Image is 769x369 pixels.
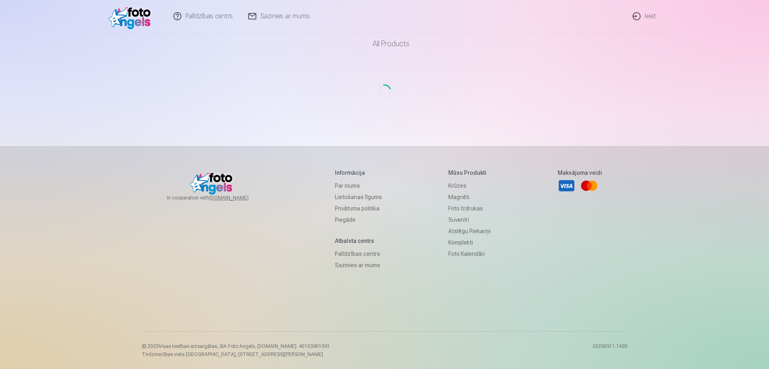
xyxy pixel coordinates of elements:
[448,225,491,237] a: Atslēgu piekariņi
[109,3,155,29] img: /fa1
[558,169,602,177] h5: Maksājuma veidi
[209,195,268,201] a: [DOMAIN_NAME]
[592,343,628,358] p: 20250911.1600
[335,214,382,225] a: Piegāde
[219,343,330,349] span: SIA Foto Angels, [DOMAIN_NAME]. 40103901591
[335,248,382,260] a: Palīdzības centrs
[335,260,382,271] a: Sazinies ar mums
[335,169,382,177] h5: Informācija
[448,237,491,248] a: Komplekti
[448,191,491,203] a: Magnēti
[335,203,382,214] a: Privātuma politika
[448,214,491,225] a: Suvenīri
[448,203,491,214] a: Foto izdrukas
[335,180,382,191] a: Par mums
[448,248,491,260] a: Foto kalendāri
[580,177,598,195] a: Mastercard
[448,180,491,191] a: Krūzes
[448,169,491,177] h5: Mūsu produkti
[167,195,268,201] span: In cooperation with
[335,191,382,203] a: Lietošanas līgums
[558,177,575,195] a: Visa
[142,343,330,350] p: © 2025 Visas tiesības aizsargātas. ,
[350,32,419,55] a: All products
[335,237,382,245] h5: Atbalsta centrs
[142,351,330,358] p: Tirdzniecības vieta [GEOGRAPHIC_DATA], [STREET_ADDRESS][PERSON_NAME]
